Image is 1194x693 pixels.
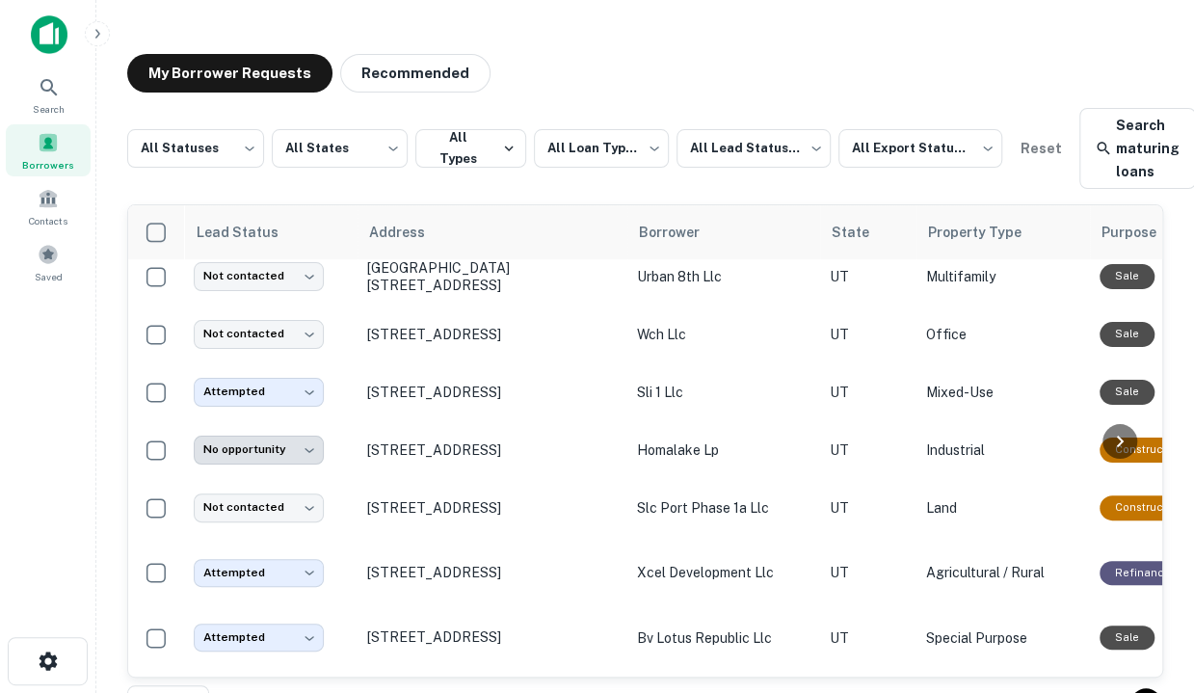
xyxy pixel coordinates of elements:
[926,382,1080,403] p: Mixed-Use
[184,205,358,259] th: Lead Status
[926,497,1080,519] p: Land
[637,440,810,461] p: homalake lp
[1010,129,1072,168] button: Reset
[637,562,810,583] p: xcel development llc
[637,497,810,519] p: slc port phase 1a llc
[830,562,907,583] p: UT
[639,221,725,244] span: Borrower
[31,15,67,54] img: capitalize-icon.png
[194,559,324,587] div: Attempted
[926,266,1080,287] p: Multifamily
[22,157,74,173] span: Borrowers
[830,266,907,287] p: UT
[6,236,91,288] a: Saved
[415,129,526,168] button: All Types
[6,124,91,176] a: Borrowers
[35,269,63,284] span: Saved
[367,384,618,401] p: [STREET_ADDRESS]
[830,627,907,649] p: UT
[33,101,65,117] span: Search
[367,326,618,343] p: [STREET_ADDRESS]
[838,123,1002,173] div: All Export Statuses
[1101,221,1181,244] span: Purpose
[367,259,618,294] p: [GEOGRAPHIC_DATA][STREET_ADDRESS]
[926,627,1080,649] p: Special Purpose
[367,628,618,646] p: [STREET_ADDRESS]
[340,54,491,93] button: Recommended
[6,180,91,232] a: Contacts
[830,440,907,461] p: UT
[830,382,907,403] p: UT
[29,213,67,228] span: Contacts
[830,324,907,345] p: UT
[367,564,618,581] p: [STREET_ADDRESS]
[637,382,810,403] p: sli 1 llc
[196,221,304,244] span: Lead Status
[194,320,324,348] div: Not contacted
[534,123,669,173] div: All Loan Types
[926,562,1080,583] p: Agricultural / Rural
[627,205,820,259] th: Borrower
[820,205,916,259] th: State
[194,436,324,464] div: No opportunity
[926,324,1080,345] p: Office
[194,262,324,290] div: Not contacted
[358,205,627,259] th: Address
[6,68,91,120] a: Search
[127,123,264,173] div: All Statuses
[367,499,618,517] p: [STREET_ADDRESS]
[272,123,409,173] div: All States
[830,497,907,519] p: UT
[916,205,1090,259] th: Property Type
[637,266,810,287] p: urban 8th llc
[194,378,324,406] div: Attempted
[677,123,831,173] div: All Lead Statuses
[926,440,1080,461] p: Industrial
[637,324,810,345] p: wch llc
[127,54,332,93] button: My Borrower Requests
[832,221,894,244] span: State
[928,221,1047,244] span: Property Type
[194,624,324,652] div: Attempted
[637,627,810,649] p: bv lotus republic llc
[194,493,324,521] div: Not contacted
[367,441,618,459] p: [STREET_ADDRESS]
[369,221,450,244] span: Address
